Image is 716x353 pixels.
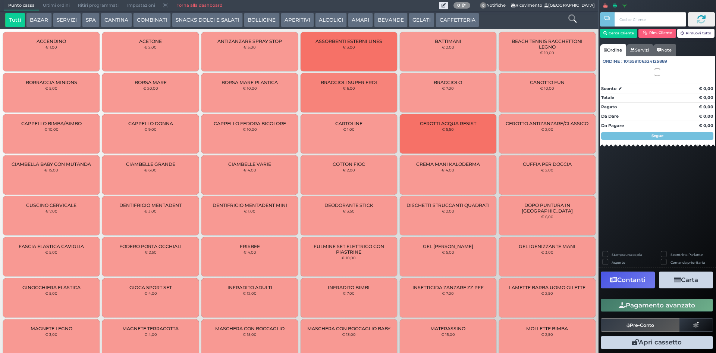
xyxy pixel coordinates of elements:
[215,326,285,331] span: MASCHERA CON BOCCAGLIO
[541,291,553,295] small: € 2,50
[5,13,25,28] button: Tutti
[434,80,462,85] span: BRACCIOLO
[37,38,66,44] span: ACCENDINO
[135,80,167,85] span: BORSA MARE
[343,291,355,295] small: € 7,00
[21,121,82,126] span: CAPPELLO BIMBA/BIMBO
[601,123,624,128] strong: Da Pagare
[240,244,260,249] span: FRISBEE
[119,202,182,208] span: DENTIFRICIO MENTADENT
[228,161,271,167] span: CIAMBELLE VARIE
[244,45,256,49] small: € 5,00
[243,332,257,337] small: € 15,00
[82,13,100,28] button: SPA
[374,13,408,28] button: BEVANDE
[19,244,84,249] span: FASCIA ELASTICA CAVIGLIA
[671,252,703,257] label: Scontrino Parlante
[601,318,680,332] button: Pre-Conto
[409,13,434,28] button: GELATI
[615,12,686,27] input: Codice Cliente
[651,133,663,138] strong: Segue
[600,44,626,56] a: Ordine
[423,244,473,249] span: GEL [PERSON_NAME]
[671,260,705,265] label: Comanda prioritaria
[541,250,553,254] small: € 3,00
[144,332,157,337] small: € 4,00
[442,86,454,90] small: € 7,00
[12,161,91,167] span: CIAMBELLA BABY CON MUTANDA
[244,13,279,28] button: BOLLICINE
[601,86,616,92] strong: Sconto
[412,285,484,290] span: INSETTICIDA ZANZARE ZZ PFF
[144,291,157,295] small: € 4,00
[45,86,57,90] small: € 5,00
[541,214,553,219] small: € 6,00
[601,272,655,288] button: Contanti
[53,13,81,28] button: SERVIZI
[324,202,373,208] span: DEODORANTE STICK
[172,13,243,28] button: SNACKS DOLCI E SALATI
[45,291,57,295] small: € 5,00
[442,127,454,131] small: € 5,50
[519,244,575,249] span: GEL IGENIZZANTE MANI
[442,209,454,213] small: € 2,00
[540,86,554,90] small: € 10,00
[39,0,74,11] span: Ultimi ordini
[343,127,355,131] small: € 1,00
[442,291,454,295] small: € 7,00
[143,86,158,90] small: € 20,00
[603,58,622,65] span: Ordine :
[541,127,553,131] small: € 2,00
[601,95,614,100] strong: Totale
[122,326,179,331] span: MAGNETE TERRACOTTA
[343,86,355,90] small: € 6,00
[31,326,72,331] span: MAGNETE LEGNO
[281,13,314,28] button: APERITIVI
[505,38,589,50] span: BEACH TENNIS RACCHETTONI LEGNO
[659,272,713,288] button: Carta
[307,326,390,331] span: MASCHERA CON BOCCAGLIO BABY
[348,13,373,28] button: AMARI
[128,121,173,126] span: CAPPELLO DONNA
[26,80,77,85] span: BORRACCIA MINIONS
[26,13,52,28] button: BAZAR
[222,80,278,85] span: BORSA MARE PLASTICA
[133,13,171,28] button: COMBINATI
[328,285,370,290] span: INFRADITO BIMBI
[101,13,132,28] button: CANTINA
[612,260,625,265] label: Asporto
[139,38,162,44] span: ACETONE
[541,332,553,337] small: € 2,50
[321,80,377,85] span: BRACCIOLI SUPER EROI
[430,326,465,331] span: MATERASSINO
[4,0,39,11] span: Punto cassa
[244,250,256,254] small: € 4,00
[420,121,476,126] span: CEROTTI ACQUA RESIST
[509,285,585,290] span: LAMETTE BARBA UOMO GILETTE
[505,202,589,214] span: DOPO PUNTURA IN [GEOGRAPHIC_DATA]
[126,161,175,167] span: CIAMBELLE GRANDE
[436,13,479,28] button: CAFFETTERIA
[119,244,182,249] span: FODERO PORTA OCCHIALI
[677,29,715,38] button: Rimuovi tutto
[144,127,157,131] small: € 9,00
[227,285,272,290] span: INFRADITO ADULTI
[699,123,713,128] strong: € 0,00
[74,0,123,11] span: Ritiri programmati
[626,44,653,56] a: Servizi
[601,104,617,109] strong: Pagato
[217,38,282,44] span: ANTIZANZARE SPRAY STOP
[243,127,257,131] small: € 10,00
[144,168,157,172] small: € 6,00
[172,0,226,11] a: Torna alla dashboard
[44,127,59,131] small: € 10,00
[145,250,157,254] small: € 2,50
[442,250,454,254] small: € 5,00
[343,168,355,172] small: € 2,00
[214,121,286,126] span: CAPPELLO FEDORA BICOLORE
[530,80,565,85] span: CANOTTO FUN
[653,44,676,56] a: Note
[343,209,355,213] small: € 3,50
[45,209,57,213] small: € 7,00
[435,38,461,44] span: BATTIMANI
